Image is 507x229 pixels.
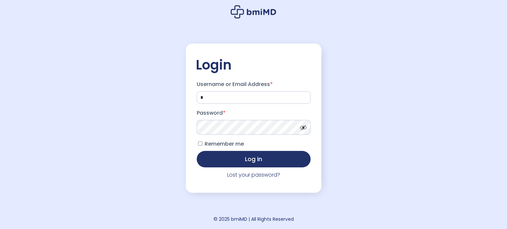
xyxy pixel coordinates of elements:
a: Lost your password? [227,171,280,179]
label: Password [197,108,311,118]
span: Remember me [205,140,244,148]
h2: Login [196,57,312,73]
label: Username or Email Address [197,79,311,90]
div: © 2025 bmiMD | All Rights Reserved [214,215,294,224]
button: Log in [197,151,311,167]
input: Remember me [198,141,202,146]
